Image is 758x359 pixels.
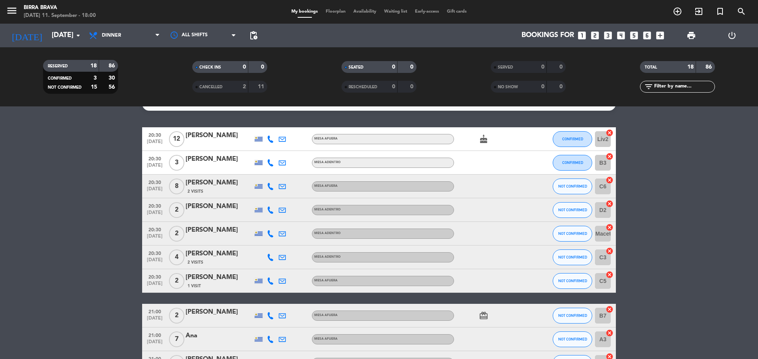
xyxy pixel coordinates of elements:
span: print [687,31,696,40]
strong: 0 [410,64,415,70]
div: LOG OUT [711,24,752,47]
strong: 0 [559,84,564,89]
strong: 0 [541,64,544,70]
span: Early-access [411,9,443,14]
div: [PERSON_NAME] [186,272,253,283]
span: 21:00 [145,307,165,316]
i: cake [479,134,488,144]
span: [DATE] [145,339,165,348]
div: [PERSON_NAME] [186,178,253,188]
i: cancel [606,329,614,337]
i: add_box [655,30,665,41]
i: looks_5 [629,30,639,41]
span: SEATED [349,65,364,69]
span: 7 [169,331,184,347]
i: looks_two [590,30,600,41]
i: cancel [606,271,614,279]
span: 3 [169,155,184,171]
span: [DATE] [145,234,165,243]
strong: 18 [687,64,694,70]
span: 2 [169,273,184,289]
span: [DATE] [145,257,165,266]
strong: 0 [392,84,395,89]
span: [DATE] [145,281,165,290]
button: NOT CONFIRMED [553,179,592,194]
button: NOT CONFIRMED [553,331,592,347]
div: [PERSON_NAME] [186,249,253,259]
i: power_settings_new [727,31,737,40]
div: Ana [186,331,253,341]
i: looks_6 [642,30,652,41]
span: My bookings [287,9,322,14]
span: [DATE] [145,163,165,172]
span: 8 [169,179,184,194]
span: 20:30 [145,177,165,186]
span: MESA AFUERA [314,137,338,140]
span: [DATE] [145,210,165,219]
i: arrow_drop_down [73,31,83,40]
i: cancel [606,223,614,231]
span: CONFIRMED [562,137,583,141]
span: MESA ADENTRO [314,208,341,211]
span: 2 [169,202,184,218]
span: CONFIRMED [48,76,72,80]
strong: 0 [392,64,395,70]
span: Gift cards [443,9,471,14]
span: MESA ADENTRO [314,161,341,164]
span: MESA ADENTRO [314,232,341,235]
button: NOT CONFIRMED [553,202,592,218]
span: MESA AFUERA [314,184,338,188]
span: Floorplan [322,9,349,14]
span: Bookings for [522,32,574,39]
div: [PERSON_NAME] [186,154,253,164]
span: 2 [169,308,184,324]
span: NOT CONFIRMED [558,255,587,259]
span: NOT CONFIRMED [48,86,82,89]
span: [DATE] [145,139,165,148]
span: CHECK INS [199,65,221,69]
span: NOT CONFIRMED [558,313,587,318]
strong: 0 [541,84,544,89]
span: TOTAL [645,65,657,69]
span: 2 Visits [188,188,203,195]
strong: 15 [91,84,97,90]
span: pending_actions [249,31,258,40]
strong: 56 [109,84,116,90]
span: CONFIRMED [562,160,583,165]
button: CONFIRMED [553,155,592,171]
i: search [737,7,746,16]
button: NOT CONFIRMED [553,226,592,242]
div: [PERSON_NAME] [186,130,253,141]
span: CANCELLED [199,85,223,89]
strong: 86 [109,63,116,69]
i: cancel [606,247,614,255]
div: [DATE] 11. September - 18:00 [24,12,96,20]
span: NOT CONFIRMED [558,208,587,212]
button: NOT CONFIRMED [553,249,592,265]
strong: 11 [258,84,266,89]
i: cancel [606,200,614,208]
span: 21:00 [145,330,165,339]
i: cancel [606,129,614,137]
i: looks_one [577,30,587,41]
span: MESA AFUERA [314,337,338,340]
strong: 30 [109,75,116,81]
i: cancel [606,176,614,184]
div: [PERSON_NAME] [186,307,253,317]
button: menu [6,5,18,19]
input: Filter by name... [653,82,715,91]
strong: 2 [243,84,246,89]
span: [DATE] [145,316,165,325]
span: Availability [349,9,380,14]
span: Dinner [102,33,121,38]
span: Waiting list [380,9,411,14]
span: NO SHOW [498,85,518,89]
strong: 0 [410,84,415,89]
div: Birra Brava [24,4,96,12]
strong: 0 [559,64,564,70]
span: SERVED [498,65,513,69]
strong: 3 [94,75,97,81]
i: turned_in_not [715,7,725,16]
div: [PERSON_NAME] [186,201,253,212]
strong: 0 [243,64,246,70]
